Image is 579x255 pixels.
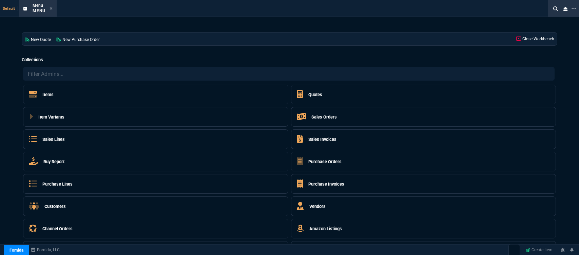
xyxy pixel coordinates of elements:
[42,181,73,187] h5: Purchase Lines
[33,8,45,14] p: Menu
[23,67,555,81] input: Filter Admins...
[50,6,53,12] nx-icon: Close Tab
[523,245,555,255] a: Create Item
[42,136,65,143] h5: Sales Lines
[43,158,64,165] h5: Buy Report
[38,114,64,120] h5: Item Variants
[33,3,43,8] span: Menu
[551,5,561,13] nx-icon: Search
[572,5,576,12] nx-icon: Open New Tab
[29,247,62,253] a: msbcCompanyName
[3,6,18,11] span: Default
[54,33,102,45] a: New Purchase Order
[309,203,326,210] h5: Vendors
[42,226,73,232] h5: Channel Orders
[309,226,342,232] h5: Amazon Listings
[308,136,336,143] h5: Sales Invoices
[42,91,54,98] h5: Items
[22,57,557,63] h5: Collections
[44,203,66,210] h5: Customers
[561,5,570,13] nx-icon: Close Workbench
[308,158,342,165] h5: Purchase Orders
[22,33,54,45] a: New Quote
[311,114,337,120] h5: Sales Orders
[308,91,322,98] h5: Quotes
[308,181,344,187] h5: Purchase Invoices
[514,33,557,45] a: Close Workbench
